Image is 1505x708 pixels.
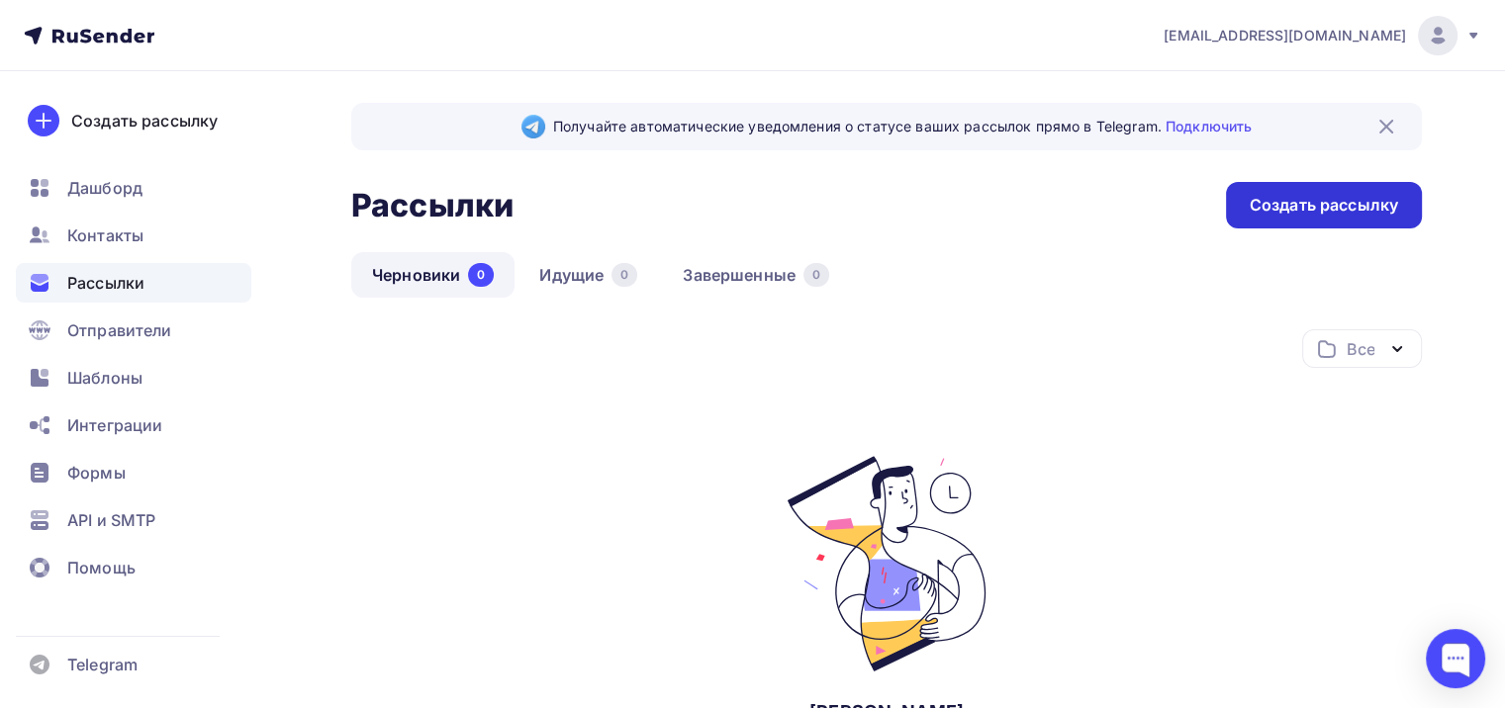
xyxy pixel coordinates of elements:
[67,413,162,437] span: Интеграции
[1302,329,1422,368] button: Все
[1166,118,1252,134] a: Подключить
[468,263,494,287] div: 0
[67,461,126,485] span: Формы
[16,168,251,208] a: Дашборд
[1164,26,1406,45] span: [EMAIL_ADDRESS][DOMAIN_NAME]
[16,216,251,255] a: Контакты
[803,263,829,287] div: 0
[67,366,142,390] span: Шаблоны
[351,252,515,298] a: Черновики0
[71,109,218,133] div: Создать рассылку
[1164,16,1481,55] a: [EMAIL_ADDRESS][DOMAIN_NAME]
[521,115,545,138] img: Telegram
[662,252,850,298] a: Завершенные0
[67,223,143,247] span: Контакты
[67,556,136,579] span: Помощь
[553,117,1252,136] span: Получайте автоматические уведомления о статусе ваших рассылок прямо в Telegram.
[518,252,658,298] a: Идущие0
[67,653,138,676] span: Telegram
[1250,194,1398,217] div: Создать рассылку
[611,263,637,287] div: 0
[16,310,251,350] a: Отправители
[67,271,144,295] span: Рассылки
[351,186,514,225] h2: Рассылки
[16,358,251,398] a: Шаблоны
[1347,337,1374,361] div: Все
[67,508,155,532] span: API и SMTP
[67,176,142,200] span: Дашборд
[16,263,251,303] a: Рассылки
[16,453,251,492] a: Формы
[67,318,172,342] span: Отправители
